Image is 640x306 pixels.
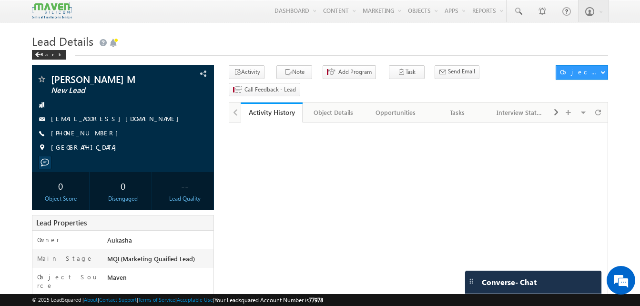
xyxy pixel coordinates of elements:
label: Owner [37,235,60,244]
span: [GEOGRAPHIC_DATA] [51,143,121,153]
a: [EMAIL_ADDRESS][DOMAIN_NAME] [51,114,183,122]
div: Object Actions [560,68,600,76]
a: Terms of Service [138,296,175,303]
span: Lead Details [32,33,93,49]
button: Note [276,65,312,79]
span: Call Feedback - Lead [244,85,296,94]
img: carter-drag [467,277,475,285]
span: Aukasha [107,236,132,244]
div: Tasks [435,107,480,118]
label: Main Stage [37,254,93,263]
div: Back [32,50,66,60]
button: Add Program [323,65,376,79]
div: 0 [34,177,87,194]
span: [PERSON_NAME] M [51,74,163,84]
div: Interview Status [497,107,542,118]
span: © 2025 LeadSquared | | | | | [32,296,323,305]
div: Opportunities [373,107,418,118]
span: New Lead [51,86,163,95]
button: Object Actions [556,65,608,80]
img: Custom Logo [32,2,72,19]
div: Maven [105,273,213,286]
a: Acceptable Use [177,296,213,303]
a: Back [32,50,71,58]
a: About [84,296,98,303]
a: Object Details [303,102,365,122]
a: Opportunities [365,102,427,122]
a: Contact Support [99,296,137,303]
span: Converse - Chat [482,278,537,286]
button: Activity [229,65,264,79]
label: Object Source [37,273,98,290]
span: Send Email [448,67,475,76]
div: Activity History [248,108,295,117]
span: Your Leadsquared Account Number is [214,296,323,304]
div: Object Score [34,194,87,203]
div: Object Details [310,107,356,118]
a: Tasks [427,102,489,122]
div: Disengaged [97,194,149,203]
button: Call Feedback - Lead [229,83,300,97]
span: Lead Properties [36,218,87,227]
span: Add Program [338,68,372,76]
span: 77978 [309,296,323,304]
span: [PHONE_NUMBER] [51,129,123,138]
a: Activity History [241,102,303,122]
button: Task [389,65,425,79]
a: Interview Status [489,102,551,122]
div: MQL(Marketing Quaified Lead) [105,254,213,267]
div: Lead Quality [159,194,211,203]
div: -- [159,177,211,194]
div: 0 [97,177,149,194]
button: Send Email [435,65,479,79]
